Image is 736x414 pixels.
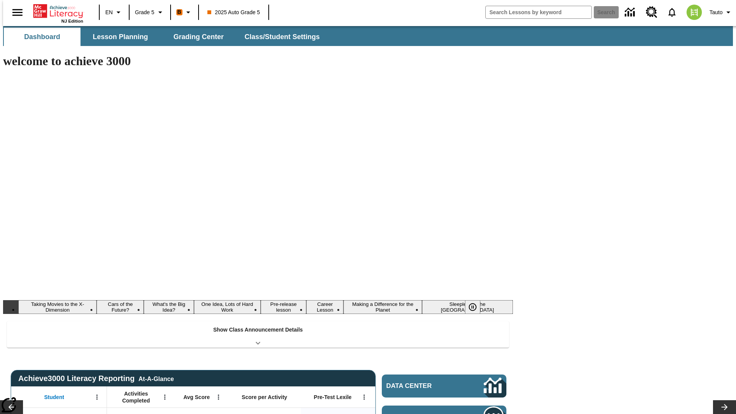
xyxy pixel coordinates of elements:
button: Slide 3 What's the Big Idea? [144,300,194,314]
h1: welcome to achieve 3000 [3,54,513,68]
button: Grade: Grade 5, Select a grade [132,5,168,19]
button: Class/Student Settings [238,28,326,46]
div: At-A-Glance [138,374,174,383]
button: Grading Center [160,28,237,46]
div: Show Class Announcement Details [7,321,509,348]
button: Open Menu [213,391,224,403]
span: NJ Edition [61,19,83,23]
button: Open Menu [358,391,370,403]
span: Class/Student Settings [245,33,320,41]
button: Open Menu [91,391,103,403]
a: Data Center [620,2,641,23]
button: Lesson Planning [82,28,159,46]
div: SubNavbar [3,26,733,46]
span: Tauto [710,8,723,16]
button: Dashboard [4,28,80,46]
a: Home [33,3,83,19]
a: Data Center [382,375,506,398]
span: Pre-Test Lexile [314,394,352,401]
button: Slide 5 Pre-release lesson [261,300,306,314]
span: Dashboard [24,33,60,41]
p: Show Class Announcement Details [213,326,303,334]
span: Data Center [386,382,458,390]
div: Home [33,3,83,23]
img: avatar image [687,5,702,20]
div: SubNavbar [3,28,327,46]
button: Slide 8 Sleepless in the Animal Kingdom [422,300,513,314]
input: search field [486,6,591,18]
button: Profile/Settings [706,5,736,19]
a: Resource Center, Will open in new tab [641,2,662,23]
span: B [177,7,181,17]
button: Slide 7 Making a Difference for the Planet [343,300,422,314]
span: Score per Activity [242,394,287,401]
button: Slide 6 Career Lesson [306,300,343,314]
span: Avg Score [183,394,210,401]
div: Pause [465,300,488,314]
span: Grading Center [173,33,223,41]
button: Lesson carousel, Next [713,400,736,414]
span: 2025 Auto Grade 5 [207,8,260,16]
span: Achieve3000 Literacy Reporting [18,374,174,383]
a: Notifications [662,2,682,22]
button: Boost Class color is orange. Change class color [173,5,196,19]
button: Pause [465,300,480,314]
button: Slide 4 One Idea, Lots of Hard Work [194,300,261,314]
button: Select a new avatar [682,2,706,22]
span: Activities Completed [111,390,161,404]
button: Slide 2 Cars of the Future? [97,300,144,314]
button: Open Menu [159,391,171,403]
button: Open side menu [6,1,29,24]
button: Language: EN, Select a language [102,5,127,19]
span: Lesson Planning [93,33,148,41]
span: EN [105,8,113,16]
span: Grade 5 [135,8,154,16]
button: Slide 1 Taking Movies to the X-Dimension [18,300,97,314]
span: Student [44,394,64,401]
